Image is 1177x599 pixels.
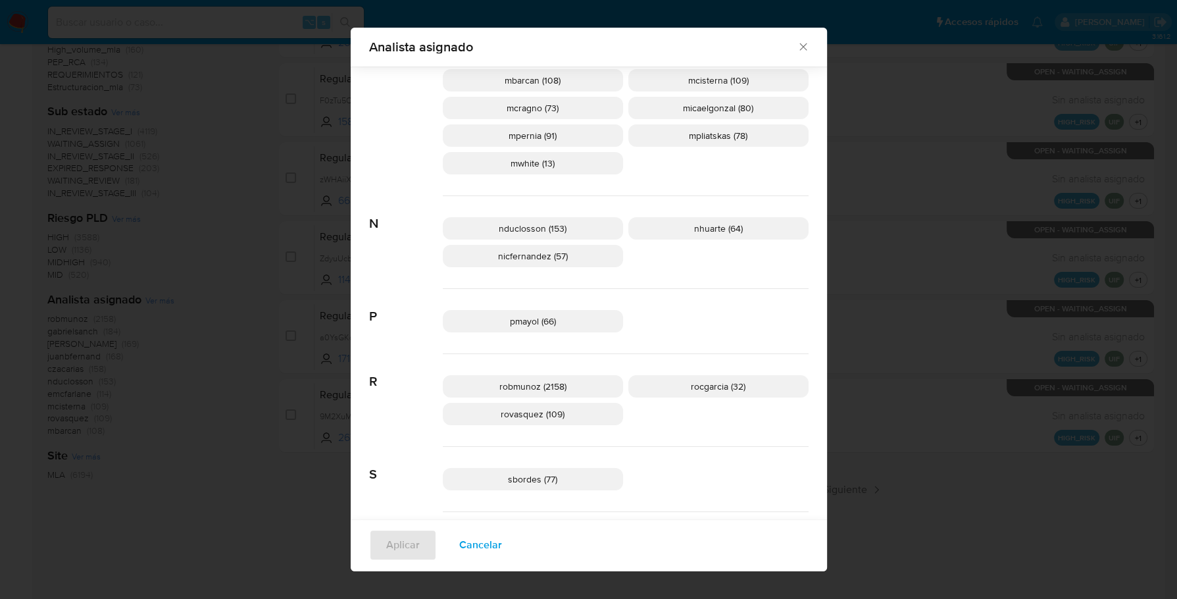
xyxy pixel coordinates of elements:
[689,129,747,142] span: mpliatskas (78)
[369,354,443,390] span: R
[459,531,502,560] span: Cancelar
[499,222,566,235] span: nduclosson (153)
[369,196,443,232] span: N
[443,375,623,398] div: robmunoz (2158)
[507,101,559,115] span: mcragno (73)
[443,69,623,91] div: mbarcan (108)
[443,217,623,240] div: nduclosson (153)
[797,40,809,52] button: Cerrar
[498,249,568,263] span: nicfernandez (57)
[443,152,623,174] div: mwhite (13)
[688,74,749,87] span: mcisterna (109)
[443,245,623,267] div: nicfernandez (57)
[443,124,623,147] div: mpernia (91)
[369,40,797,53] span: Analista asignado
[505,74,561,87] span: mbarcan (108)
[499,380,566,393] span: robmunoz (2158)
[628,69,809,91] div: mcisterna (109)
[443,97,623,119] div: mcragno (73)
[443,403,623,425] div: rovasquez (109)
[501,407,564,421] span: rovasquez (109)
[443,310,623,332] div: pmayol (66)
[628,97,809,119] div: micaelgonzal (80)
[369,447,443,482] span: S
[442,529,519,561] button: Cancelar
[683,101,753,115] span: micaelgonzal (80)
[511,157,555,170] span: mwhite (13)
[628,375,809,398] div: rocgarcia (32)
[369,289,443,325] span: P
[369,512,443,548] span: U
[691,380,745,393] span: rocgarcia (32)
[510,315,556,328] span: pmayol (66)
[509,129,557,142] span: mpernia (91)
[628,217,809,240] div: nhuarte (64)
[443,468,623,490] div: sbordes (77)
[628,124,809,147] div: mpliatskas (78)
[694,222,743,235] span: nhuarte (64)
[508,473,557,486] span: sbordes (77)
